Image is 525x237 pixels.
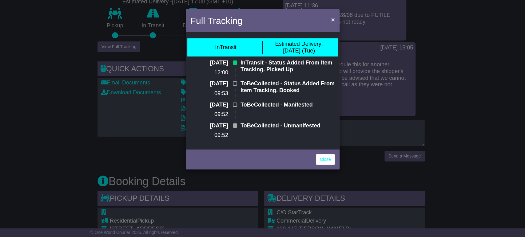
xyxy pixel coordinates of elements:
[241,60,335,73] p: InTransit - Status Added From Item Tracking. Picked Up
[241,80,335,94] p: ToBeCollected - Status Added From Item Tracking. Booked
[190,60,228,66] p: [DATE]
[190,90,228,97] p: 09:53
[316,154,335,165] a: Close
[190,69,228,76] p: 12:00
[215,44,236,51] div: InTransit
[190,111,228,118] p: 09:52
[190,80,228,87] p: [DATE]
[328,13,338,26] button: Close
[190,132,228,139] p: 09:52
[275,41,323,54] div: [DATE] (Tue)
[190,14,243,28] h4: Full Tracking
[190,122,228,129] p: [DATE]
[190,102,228,108] p: [DATE]
[275,41,323,47] span: Estimated Delivery:
[241,102,335,108] p: ToBeCollected - Manifested
[331,16,335,23] span: ×
[241,122,335,129] p: ToBeCollected - Unmanifested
